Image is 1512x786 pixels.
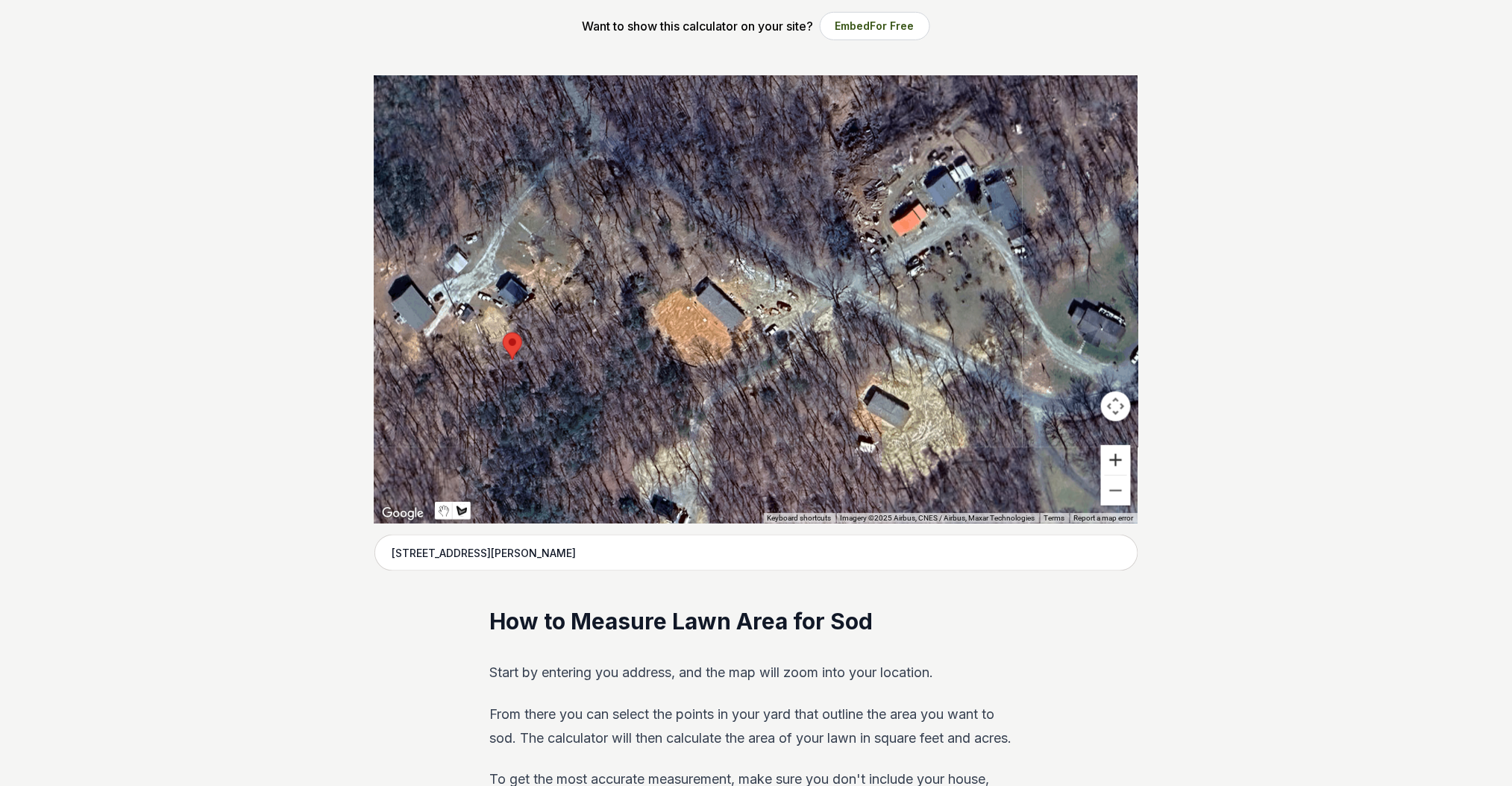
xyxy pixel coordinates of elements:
a: Terms (opens in new tab) [1044,514,1065,522]
button: Zoom in [1101,445,1131,475]
h2: How to Measure Lawn Area for Sod [489,607,1023,637]
input: Enter your address to get started [374,535,1138,572]
p: From there you can select the points in your yard that outline the area you want to sod. The calc... [489,702,1023,750]
p: Want to show this calculator on your site? [583,17,814,35]
button: EmbedFor Free [820,12,930,40]
span: Imagery ©2025 Airbus, CNES / Airbus, Maxar Technologies [841,514,1035,522]
button: Keyboard shortcuts [768,513,832,524]
a: Open this area in Google Maps (opens a new window) [378,504,427,524]
button: Stop drawing [435,502,453,520]
span: For Free [871,19,915,32]
a: Report a map error [1074,514,1134,522]
img: Google [378,504,427,524]
button: Draw a shape [453,502,471,520]
button: Zoom out [1101,476,1131,506]
p: Start by entering you address, and the map will zoom into your location. [489,661,1023,685]
button: Map camera controls [1101,392,1131,421]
